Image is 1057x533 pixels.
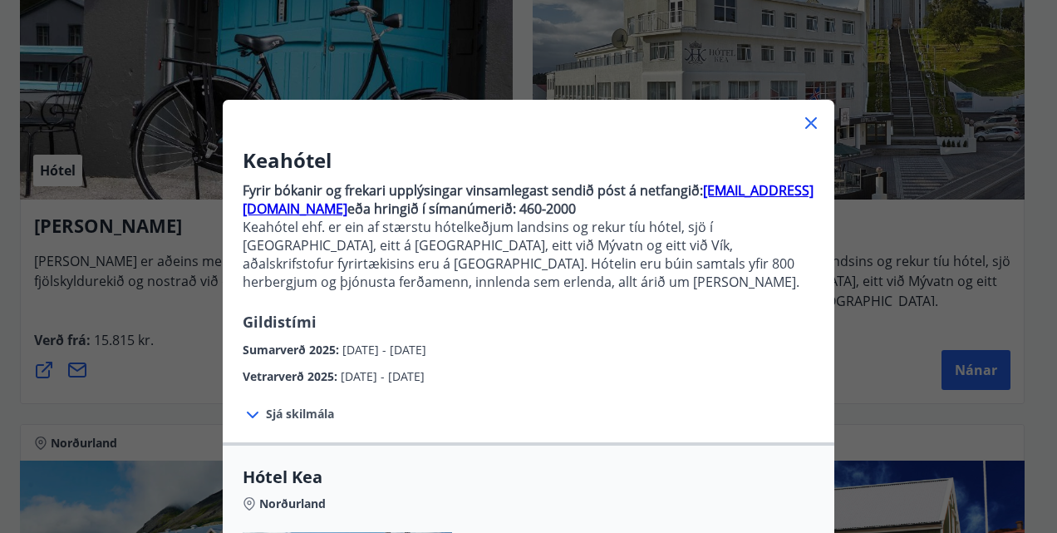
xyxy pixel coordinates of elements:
[243,181,703,200] strong: Fyrir bókanir og frekari upplýsingar vinsamlegast sendið póst á netfangið:
[243,342,342,358] span: Sumarverð 2025 :
[243,146,814,175] h3: Keahótel
[266,406,334,422] span: Sjá skilmála
[341,368,425,384] span: [DATE] - [DATE]
[259,496,326,512] span: Norðurland
[243,181,814,218] a: [EMAIL_ADDRESS][DOMAIN_NAME]
[347,200,576,218] strong: eða hringið í símanúmerið: 460-2000
[243,218,814,291] p: Keahótel ehf. er ein af stærstu hótelkeðjum landsins og rekur tíu hótel, sjö í [GEOGRAPHIC_DATA],...
[243,466,814,489] span: Hótel Kea
[342,342,426,358] span: [DATE] - [DATE]
[243,312,317,332] span: Gildistími
[243,368,341,384] span: Vetrarverð 2025 :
